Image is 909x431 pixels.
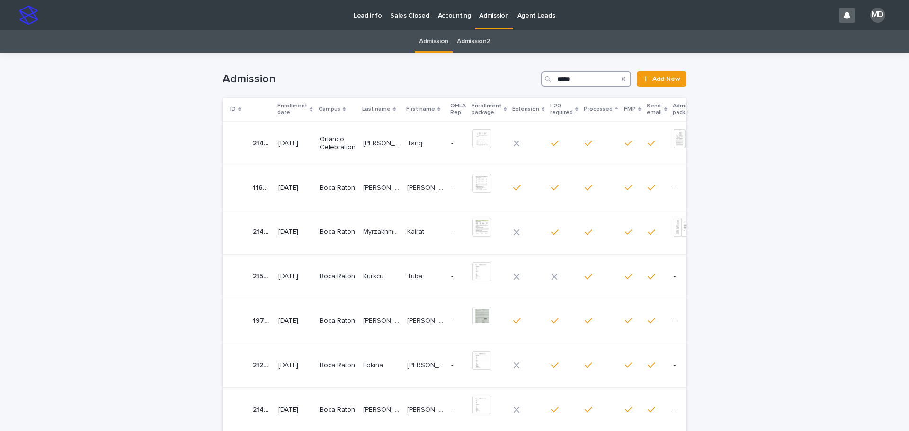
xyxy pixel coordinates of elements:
[584,104,613,114] p: Processed
[451,273,465,281] p: -
[223,166,721,210] tr: 1164411644 [DATE]Boca Raton[PERSON_NAME] [PERSON_NAME][PERSON_NAME] [PERSON_NAME] [PERSON_NAME][P...
[624,104,636,114] p: FMP
[674,317,706,325] p: -
[407,182,446,192] p: Yully Andrea
[652,76,680,82] span: Add New
[450,101,466,118] p: OHLA Rep
[253,360,273,369] p: 21295
[253,138,273,148] p: 21403
[253,182,273,192] p: 11644
[223,255,721,299] tr: 2150921509 [DATE]Boca RatonKurkcuKurkcu TubaTuba --
[253,271,273,281] p: 21509
[253,226,273,236] p: 21450
[278,228,312,236] p: [DATE]
[320,184,356,192] p: Boca Raton
[647,101,662,118] p: Send email
[223,299,721,343] tr: 1975719757 [DATE]Boca Raton[PERSON_NAME] [PERSON_NAME][PERSON_NAME] [PERSON_NAME] [PERSON_NAME][P...
[363,271,385,281] p: Kurkcu
[277,101,307,118] p: Enrollment date
[673,101,701,118] p: Admission package
[363,360,385,369] p: Fokina
[320,135,356,151] p: Orlando Celebration
[451,228,465,236] p: -
[363,404,401,414] p: Sergio Lourenco
[674,273,706,281] p: -
[407,271,424,281] p: Tuba
[407,404,446,414] p: Heverton Enoch
[19,6,38,25] img: stacker-logo-s-only.png
[363,315,401,325] p: DE SOUZA BARROS
[278,273,312,281] p: [DATE]
[407,138,424,148] p: Tariq
[451,184,465,192] p: -
[223,210,721,255] tr: 2145021450 [DATE]Boca RatonMyrzakhmetovMyrzakhmetov KairatKairat -
[362,104,391,114] p: Last name
[407,226,426,236] p: Kairat
[674,406,706,414] p: -
[451,140,465,148] p: -
[406,104,435,114] p: First name
[637,71,686,87] a: Add New
[472,101,501,118] p: Enrollment package
[278,361,312,369] p: [DATE]
[320,406,356,414] p: Boca Raton
[419,30,448,53] a: Admission
[407,315,446,325] p: Katiucha Dayane
[223,343,721,387] tr: 2129521295 [DATE]Boca RatonFokinaFokina [PERSON_NAME][PERSON_NAME] --
[363,138,401,148] p: ALABDULWAHAB
[363,226,401,236] p: Myrzakhmetov
[363,182,401,192] p: Casas Barreto
[278,184,312,192] p: [DATE]
[278,140,312,148] p: [DATE]
[320,273,356,281] p: Boca Raton
[512,104,539,114] p: Extension
[278,406,312,414] p: [DATE]
[550,101,573,118] p: I-20 required
[451,317,465,325] p: -
[451,406,465,414] p: -
[319,104,340,114] p: Campus
[457,30,490,53] a: Admission2
[674,184,706,192] p: -
[451,361,465,369] p: -
[253,315,273,325] p: 19757
[278,317,312,325] p: [DATE]
[320,228,356,236] p: Boca Raton
[870,8,885,23] div: MD
[223,121,721,166] tr: 2140321403 [DATE]Orlando Celebration[PERSON_NAME][PERSON_NAME] TariqTariq -
[320,361,356,369] p: Boca Raton
[320,317,356,325] p: Boca Raton
[674,361,706,369] p: -
[253,404,273,414] p: 21456
[407,360,446,369] p: [PERSON_NAME]
[223,72,537,86] h1: Admission
[541,71,631,87] input: Search
[230,104,236,114] p: ID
